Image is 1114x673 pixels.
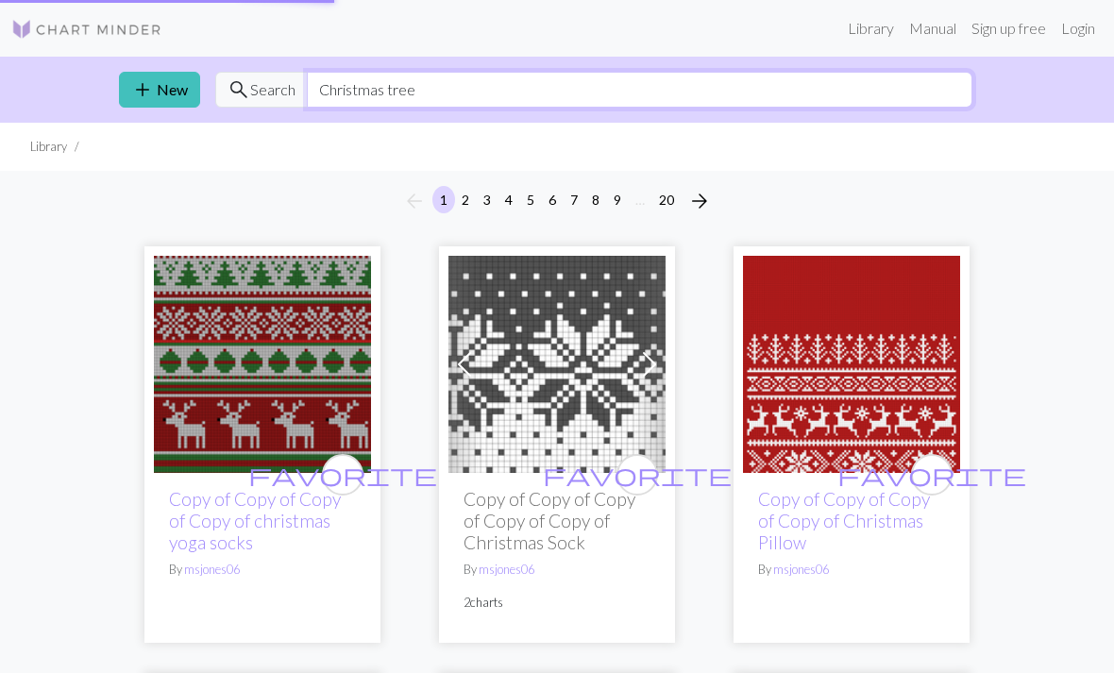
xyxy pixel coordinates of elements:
[681,186,718,216] button: Next
[541,186,564,213] button: 6
[563,186,585,213] button: 7
[454,186,477,213] button: 2
[248,456,437,494] i: favourite
[169,488,341,553] a: Copy of Copy of Copy of Copy of christmas yoga socks
[743,256,960,473] img: size 7 needle
[250,78,295,101] span: Search
[964,9,1054,47] a: Sign up free
[584,186,607,213] button: 8
[758,561,945,579] p: By
[688,190,711,212] i: Next
[651,186,682,213] button: 20
[448,256,666,473] img: Christmas Sock
[476,186,498,213] button: 3
[688,188,711,214] span: arrow_forward
[169,561,356,579] p: By
[606,186,629,213] button: 9
[464,488,650,553] h2: Copy of Copy of Copy of Copy of Copy of Christmas Sock
[498,186,520,213] button: 4
[837,456,1026,494] i: favourite
[743,353,960,371] a: size 7 needle
[911,454,953,496] button: favourite
[479,562,534,577] a: msjones06
[228,76,250,103] span: search
[248,460,437,489] span: favorite
[464,594,650,612] p: 2 charts
[322,454,363,496] button: favourite
[131,76,154,103] span: add
[464,561,650,579] p: By
[154,256,371,473] img: christmas yoga socks
[758,488,930,553] a: Copy of Copy of Copy of Copy of Christmas Pillow
[616,454,658,496] button: favourite
[1054,9,1103,47] a: Login
[448,353,666,371] a: Christmas Sock
[11,18,162,41] img: Logo
[902,9,964,47] a: Manual
[543,460,732,489] span: favorite
[396,186,718,216] nav: Page navigation
[184,562,240,577] a: msjones06
[154,353,371,371] a: christmas yoga socks
[837,460,1026,489] span: favorite
[119,72,200,108] a: New
[519,186,542,213] button: 5
[840,9,902,47] a: Library
[773,562,829,577] a: msjones06
[432,186,455,213] button: 1
[543,456,732,494] i: favourite
[30,138,67,156] li: Library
